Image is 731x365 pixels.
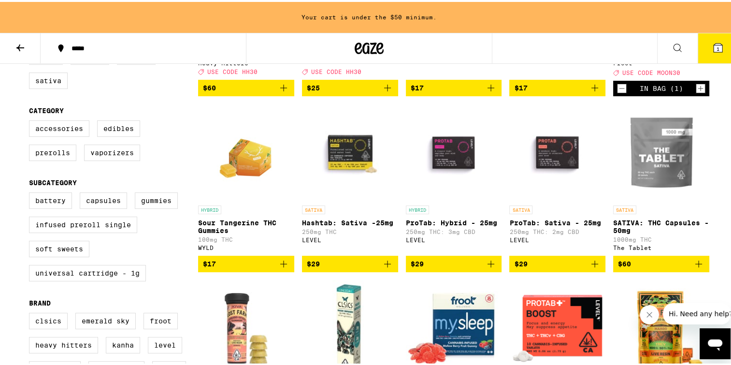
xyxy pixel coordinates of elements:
div: LEVEL [302,235,398,241]
button: Add to bag [509,254,605,270]
label: Universal Cartridge - 1g [29,263,146,279]
a: Open page for ProTab: Hybrid - 25mg from LEVEL [406,102,502,254]
label: Gummies [135,190,178,207]
label: Emerald Sky [75,311,136,327]
img: WYLD - Sour Tangerine THC Gummies [212,102,281,199]
button: Add to bag [406,78,502,94]
span: $29 [307,258,320,266]
p: 250mg THC: 2mg CBD [509,227,605,233]
p: SATIVA: THC Capsules - 50mg [613,217,709,233]
img: The Tablet - SATIVA: THC Capsules - 50mg [613,102,709,199]
label: Edibles [97,118,140,135]
button: Add to bag [509,78,605,94]
a: Open page for Hashtab: Sativa -25mg from LEVEL [302,102,398,254]
p: 250mg THC [302,227,398,233]
span: $60 [618,258,631,266]
button: Add to bag [302,78,398,94]
label: Accessories [29,118,89,135]
span: 1 [717,44,719,50]
span: $17 [514,82,527,90]
label: Infused Preroll Single [29,215,137,231]
p: SATIVA [302,204,325,212]
p: HYBRID [406,204,429,212]
p: 250mg THC: 3mg CBD [406,227,502,233]
legend: Category [29,105,64,113]
label: Sativa [29,71,68,87]
div: In Bag (1) [640,83,683,90]
a: Open page for Sour Tangerine THC Gummies from WYLD [198,102,294,254]
span: USE CODE HH30 [207,67,258,73]
p: SATIVA [613,204,636,212]
button: Decrement [617,82,627,91]
label: Froot [143,311,178,327]
span: $29 [514,258,527,266]
span: $60 [203,82,216,90]
label: Kanha [106,335,140,351]
span: Hi. Need any help? [6,7,70,15]
div: LEVEL [509,235,605,241]
label: Soft Sweets [29,239,89,255]
label: Capsules [80,190,127,207]
label: CLSICS [29,311,68,327]
p: 100mg THC [198,234,294,241]
span: $17 [203,258,216,266]
span: $17 [411,82,424,90]
p: HYBRID [198,204,221,212]
p: ProTab: Sativa - 25mg [509,217,605,225]
img: LEVEL - ProTab: Hybrid - 25mg [406,102,502,199]
span: $29 [411,258,424,266]
span: USE CODE HH30 [311,67,361,73]
label: Heavy Hitters [29,335,98,351]
button: Add to bag [406,254,502,270]
span: $25 [307,82,320,90]
label: LEVEL [148,335,182,351]
button: Add to bag [198,78,294,94]
label: Battery [29,190,72,207]
div: LEVEL [406,235,502,241]
button: Add to bag [302,254,398,270]
button: Add to bag [198,254,294,270]
iframe: Message from company [663,301,731,322]
p: Sour Tangerine THC Gummies [198,217,294,233]
iframe: Button to launch messaging window [700,326,731,357]
div: WYLD [198,243,294,249]
p: Hashtab: Sativa -25mg [302,217,398,225]
p: ProTab: Hybrid - 25mg [406,217,502,225]
p: SATIVA [509,204,532,212]
legend: Brand [29,297,51,305]
a: Open page for SATIVA: THC Capsules - 50mg from The Tablet [613,102,709,254]
a: Open page for ProTab: Sativa - 25mg from LEVEL [509,102,605,254]
img: LEVEL - ProTab: Sativa - 25mg [509,102,605,199]
button: Add to bag [613,254,709,270]
button: Increment [696,82,705,91]
p: 1000mg THC [613,234,709,241]
div: The Tablet [613,243,709,249]
legend: Subcategory [29,177,77,185]
label: Prerolls [29,143,76,159]
img: LEVEL - Hashtab: Sativa -25mg [302,102,398,199]
iframe: Close message [640,303,659,322]
label: Vaporizers [84,143,140,159]
span: USE CODE MOON30 [622,68,680,74]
